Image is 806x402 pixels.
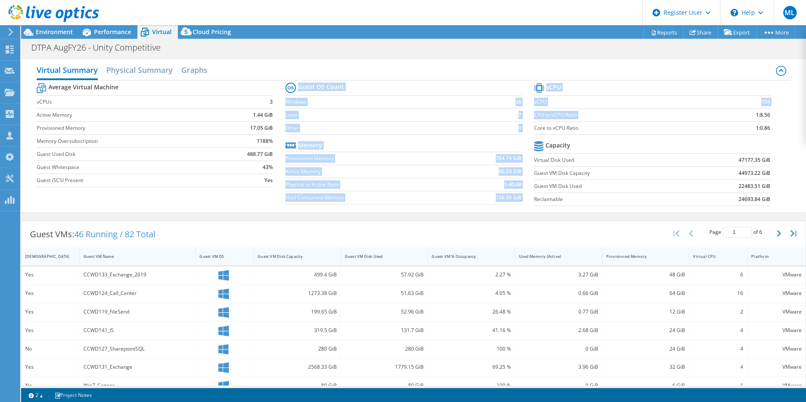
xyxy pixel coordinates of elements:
[739,156,770,164] b: 47177.35 GiB
[432,289,511,298] div: 4.05 %
[298,83,344,91] b: Guest OS Count
[83,362,192,372] div: CCWD131_Exchange
[25,326,75,335] div: Yes
[432,307,511,316] div: 26.48 %
[432,270,511,279] div: 2.27 %
[83,254,182,259] div: Guest VM Name
[693,362,743,372] div: 4
[519,270,598,279] div: 3.27 GiB
[37,163,216,172] label: Guest Whitespace
[48,83,118,91] b: Average Virtual Machine
[83,326,192,335] div: CCWD141_IS
[606,381,685,390] div: 6 GiB
[199,254,239,259] div: Guest VM OS
[534,195,688,204] label: Reclaimable
[83,289,192,298] div: CCWD124_Call_Center
[534,124,716,132] label: Core to vCPU Ratio
[432,381,511,390] div: 100 %
[37,98,216,106] label: vCPUs
[285,98,500,106] label: Windows
[499,167,521,176] b: 66.03 GiB
[519,307,598,316] div: 0.77 GiB
[519,344,598,354] div: 0 GiB
[534,169,688,177] label: Guest VM Disk Capacity
[432,326,511,335] div: 41.16 %
[258,381,337,390] div: 80 GiB
[25,344,75,354] div: No
[606,362,685,372] div: 32 GiB
[723,227,752,238] input: jump to page
[432,254,501,259] div: Guest VM % Occupancy
[534,156,688,164] label: Virtual Disk Used
[345,344,424,354] div: 280 GiB
[264,176,273,185] b: Yes
[25,362,75,372] div: Yes
[285,167,453,176] label: Active Memory
[193,28,231,36] span: Cloud Pricing
[751,344,802,354] div: VMware
[606,344,685,354] div: 24 GiB
[285,193,453,202] label: Host Consumed Memory
[731,9,738,16] svg: \n
[504,180,521,189] b: 1:40.68
[257,137,273,145] b: 1188%
[37,124,216,132] label: Provisioned Memory
[298,141,322,150] b: Memory
[37,137,216,145] label: Memory Oversubscription
[739,169,770,177] b: 44973.22 GiB
[345,254,414,259] div: Guest VM Disk Used
[546,83,561,91] b: vCPU
[106,62,173,78] h2: Physical Summary
[253,111,273,119] b: 1.44 GiB
[756,124,770,132] b: 1:0.86
[25,254,65,259] div: [DEMOGRAPHIC_DATA]
[27,43,174,52] h1: DTPA AugFY26 - Unity Competitive
[37,176,216,185] label: Guest iSCSI Present
[693,270,743,279] div: 6
[606,326,685,335] div: 24 GiB
[181,62,207,78] h2: Graphs
[21,221,164,247] div: Guest VMs:
[37,62,98,80] h2: Virtual Summary
[83,270,192,279] div: CCWD133_Exchange_2019
[496,193,521,202] b: 736.59 GiB
[709,227,762,238] span: Page of
[519,254,588,259] div: Used Memory (Active)
[693,344,743,354] div: 4
[756,26,795,39] a: More
[693,254,733,259] div: Virtual CPU
[606,254,675,259] div: Provisioned Memory
[263,163,273,172] b: 43%
[258,289,337,298] div: 1273.38 GiB
[37,111,216,119] label: Active Memory
[83,307,192,316] div: CCWD119_FileSend
[534,111,716,119] label: CPU to vCPU Ratio
[739,195,770,204] b: 24693.84 GiB
[48,390,98,400] a: Project Notes
[759,228,762,236] span: 6
[270,98,273,106] b: 3
[717,26,757,39] a: Export
[519,124,521,132] b: 1
[693,326,743,335] div: 4
[23,390,49,400] a: 2
[693,307,743,316] div: 2
[739,182,770,190] b: 22483.51 GiB
[250,124,273,132] b: 17.05 GiB
[258,326,337,335] div: 319.5 GiB
[345,362,424,372] div: 1779.15 GiB
[285,111,500,119] label: Linux
[519,381,598,390] div: 0 GiB
[247,150,273,158] b: 488.77 GiB
[83,381,192,390] div: Win7_Cognos
[534,98,716,106] label: vCPU
[83,344,192,354] div: CCWD127_SharepointSQL
[432,344,511,354] div: 100 %
[519,289,598,298] div: 0.66 GiB
[258,362,337,372] div: 2568.33 GiB
[496,154,521,163] b: 784.19 GiB
[36,28,73,36] span: Environment
[345,289,424,298] div: 51.63 GiB
[25,289,75,298] div: Yes
[545,141,570,150] b: Capacity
